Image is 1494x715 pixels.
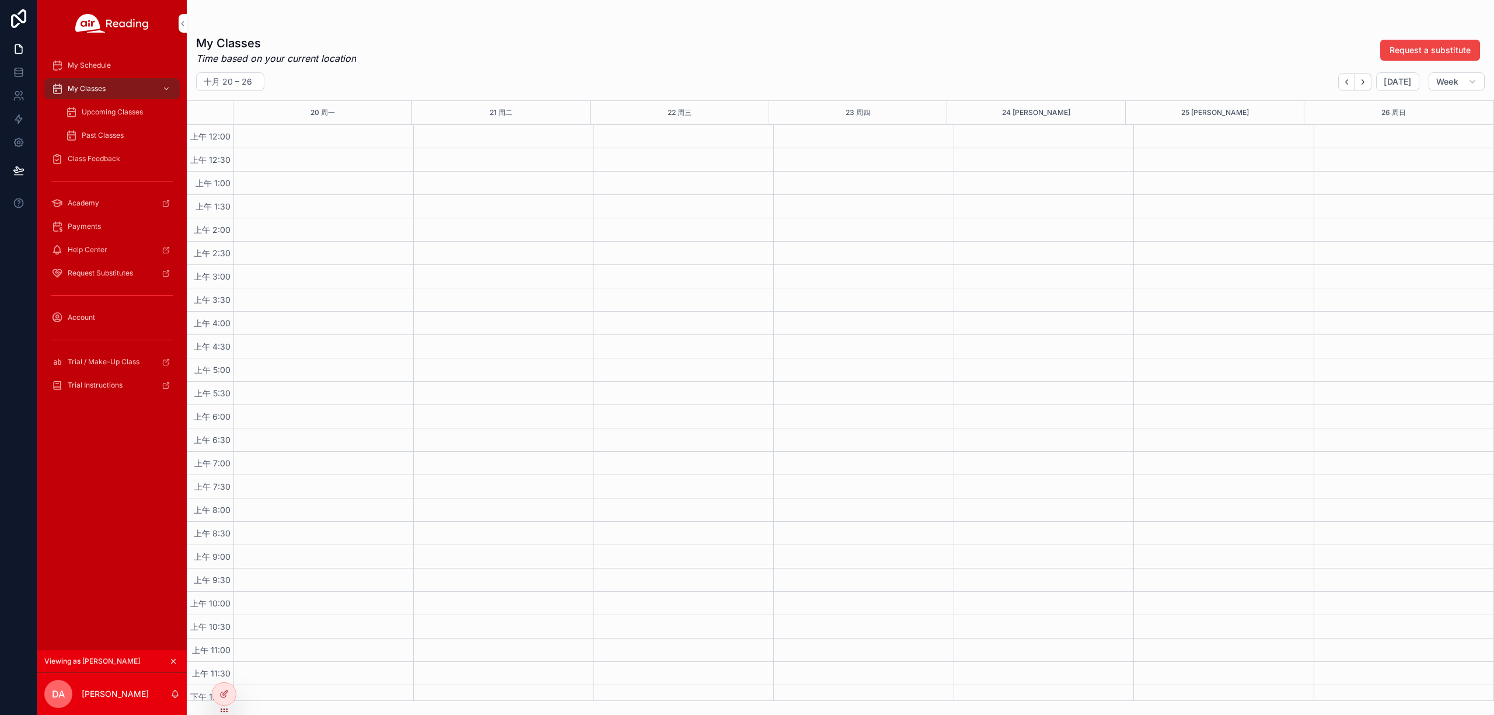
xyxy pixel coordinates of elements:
a: Academy [44,193,180,214]
button: Request a substitute [1380,40,1480,61]
a: My Classes [44,78,180,99]
img: App logo [75,14,149,33]
a: Upcoming Classes [58,102,180,123]
span: 上午 4:00 [191,318,233,328]
a: Trial / Make-Up Class [44,351,180,372]
a: Class Feedback [44,148,180,169]
a: Trial Instructions [44,375,180,396]
span: 上午 6:30 [191,435,233,445]
a: Request Substitutes [44,263,180,284]
button: Next [1355,73,1371,91]
span: Trial Instructions [68,381,123,390]
span: 上午 7:00 [191,458,233,468]
em: Time based on your current location [196,51,356,65]
span: Request a substitute [1390,44,1471,56]
span: 上午 11:00 [189,645,233,655]
span: Help Center [68,245,107,254]
a: Account [44,307,180,328]
span: 上午 2:00 [191,225,233,235]
button: [DATE] [1376,72,1419,91]
span: 上午 5:30 [191,388,233,398]
span: Past Classes [82,131,124,140]
button: 25 [PERSON_NAME] [1181,101,1249,124]
span: 上午 6:00 [191,411,233,421]
span: Trial / Make-Up Class [68,357,139,367]
span: 上午 7:30 [191,482,233,491]
span: Viewing as [PERSON_NAME] [44,657,140,666]
span: 上午 8:30 [191,528,233,538]
span: 上午 9:00 [191,552,233,561]
a: Past Classes [58,125,180,146]
span: 上午 9:30 [191,575,233,585]
span: Request Substitutes [68,268,133,278]
button: 26 周日 [1381,101,1406,124]
span: Week [1436,76,1458,87]
span: Upcoming Classes [82,107,143,117]
span: Account [68,313,95,322]
button: Back [1338,73,1355,91]
a: Help Center [44,239,180,260]
span: 上午 3:30 [191,295,233,305]
span: DA [52,687,65,701]
span: 上午 3:00 [191,271,233,281]
span: 上午 10:00 [187,598,233,608]
p: [PERSON_NAME] [82,688,149,700]
button: Week [1429,72,1485,91]
button: 22 周三 [668,101,692,124]
span: 上午 1:30 [193,201,233,211]
span: 上午 4:30 [191,341,233,351]
span: Academy [68,198,99,208]
h2: 十月 20 – 26 [204,76,252,88]
span: My Schedule [68,61,111,70]
span: 上午 5:00 [191,365,233,375]
button: 24 [PERSON_NAME] [1002,101,1070,124]
button: 21 周二 [490,101,512,124]
span: 上午 8:00 [191,505,233,515]
span: My Classes [68,84,106,93]
span: 上午 11:30 [189,668,233,678]
span: 上午 1:00 [193,178,233,188]
a: Payments [44,216,180,237]
span: Class Feedback [68,154,120,163]
button: 23 周四 [846,101,870,124]
div: scrollable content [37,47,187,411]
span: Payments [68,222,101,231]
span: 上午 12:30 [187,155,233,165]
span: 上午 2:30 [191,248,233,258]
span: 上午 12:00 [187,131,233,141]
a: My Schedule [44,55,180,76]
span: [DATE] [1384,76,1411,87]
span: 下午 12:00 [187,692,233,702]
h1: My Classes [196,35,356,51]
span: 上午 10:30 [187,622,233,632]
button: 20 周一 [310,101,335,124]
